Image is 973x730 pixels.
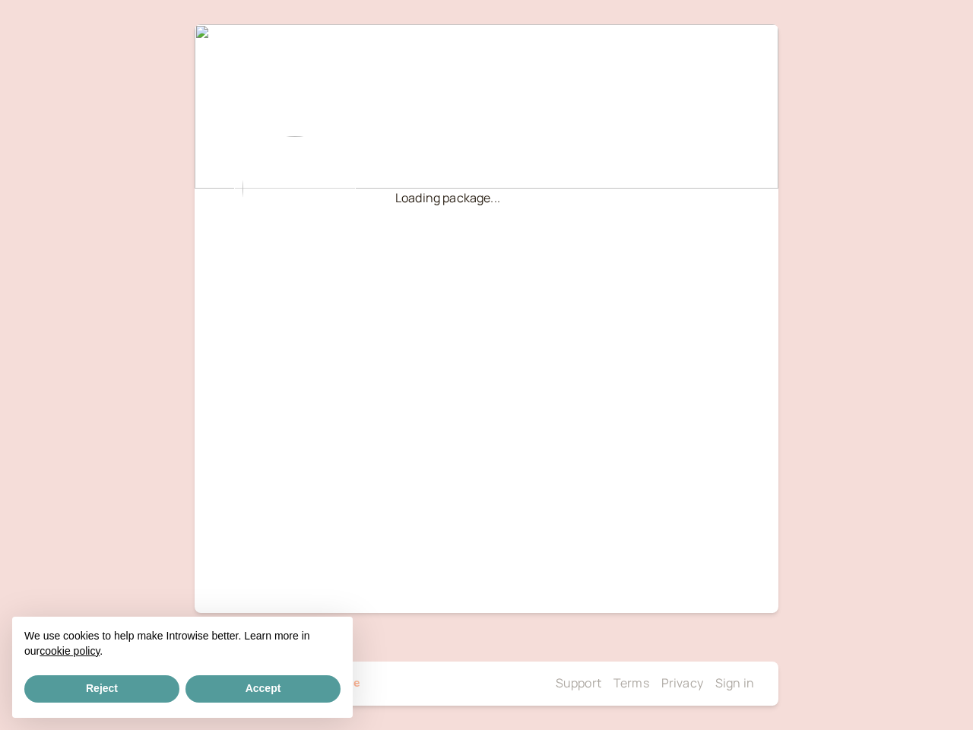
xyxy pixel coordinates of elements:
button: Reject [24,675,179,703]
button: Accept [185,675,341,703]
div: Loading package... [395,189,754,249]
a: Terms [613,674,649,691]
a: cookie policy [40,645,100,657]
a: Privacy [661,674,703,691]
a: Support [556,674,601,691]
a: Sign in [715,674,754,691]
div: We use cookies to help make Introwise better. Learn more in our . [12,617,353,672]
